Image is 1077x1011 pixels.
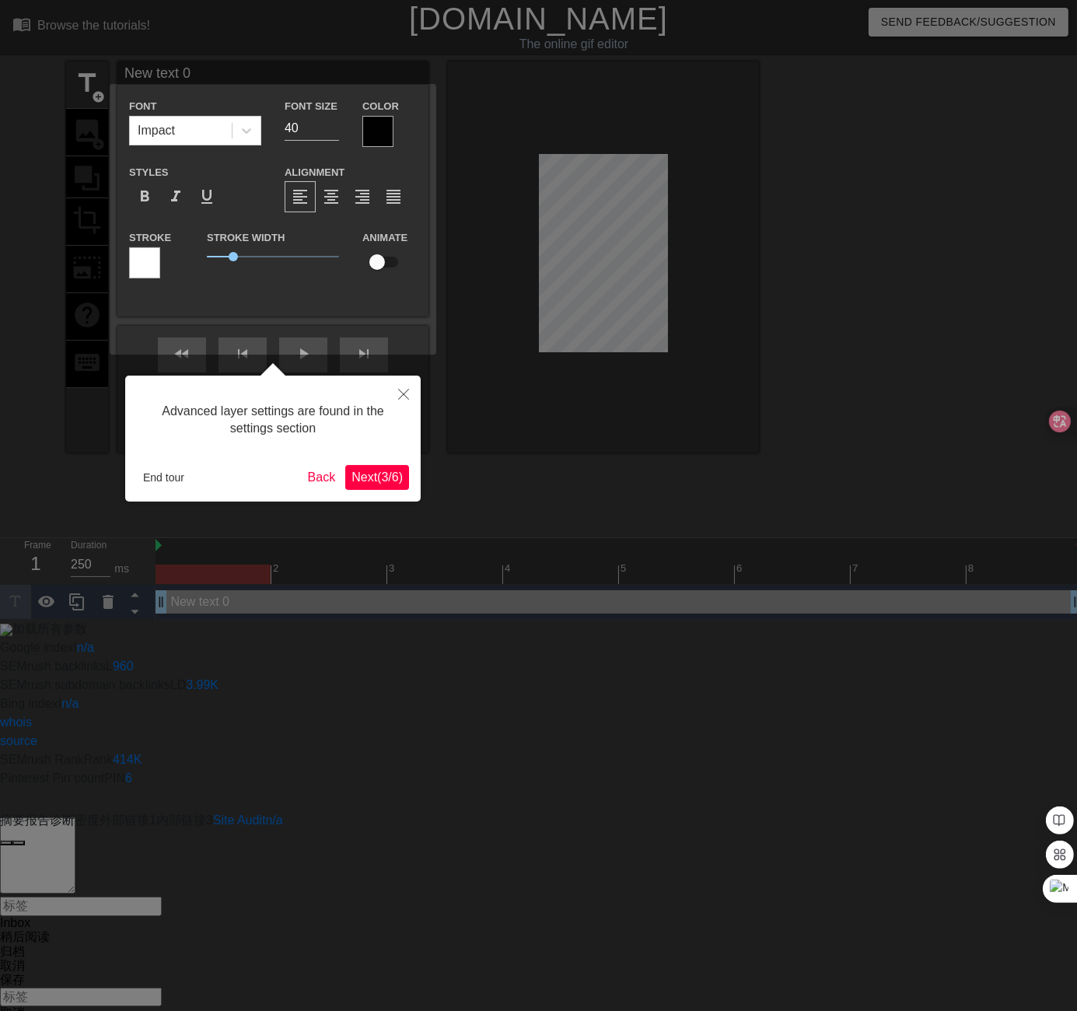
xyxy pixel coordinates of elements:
button: Close [386,376,421,411]
button: Next [345,465,409,490]
button: End tour [137,466,191,489]
button: Back [302,465,342,490]
div: Advanced layer settings are found in the settings section [137,387,409,453]
span: Next ( 3 / 6 ) [351,471,403,484]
